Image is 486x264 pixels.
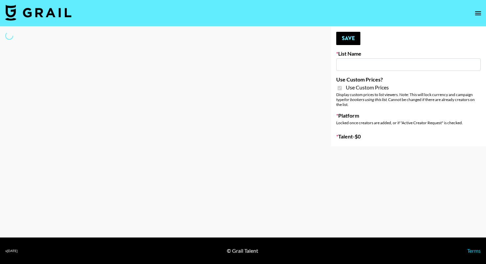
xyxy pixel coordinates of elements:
[344,97,386,102] em: for bookers using this list
[336,133,481,140] label: Talent - $ 0
[5,249,18,253] div: v [DATE]
[336,76,481,83] label: Use Custom Prices?
[5,5,71,21] img: Grail Talent
[336,112,481,119] label: Platform
[336,32,360,45] button: Save
[467,247,481,254] a: Terms
[336,50,481,57] label: List Name
[471,7,485,20] button: open drawer
[227,247,258,254] div: © Grail Talent
[336,120,481,125] div: Locked once creators are added, or if "Active Creator Request" is checked.
[346,84,389,91] span: Use Custom Prices
[336,92,481,107] div: Display custom prices to list viewers. Note: This will lock currency and campaign type . Cannot b...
